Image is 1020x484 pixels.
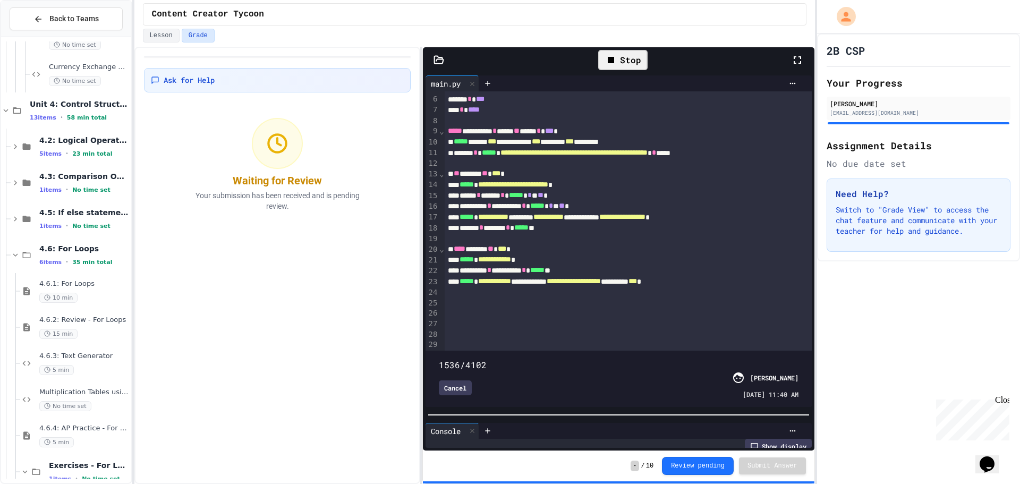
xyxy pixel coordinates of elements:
span: 58 min total [67,114,107,121]
div: 23 [426,277,439,287]
div: 11 [426,148,439,158]
span: No time set [72,186,110,193]
div: 17 [426,212,439,223]
span: / [641,462,645,470]
span: Submit Answer [747,462,797,470]
button: Back to Teams [10,7,123,30]
h2: Your Progress [827,75,1010,90]
div: No due date set [827,157,1010,170]
div: Waiting for Review [233,173,322,188]
div: 28 [426,329,439,340]
span: Fold line [439,169,444,178]
div: main.py [426,75,479,91]
span: Unit 4: Control Structures [30,99,129,109]
div: Console [426,423,479,439]
span: • [75,474,78,483]
span: 4.3: Comparison Operators [39,172,129,181]
div: 20 [426,244,439,255]
span: 23 min total [72,150,112,157]
div: 24 [426,287,439,298]
span: Fold line [439,127,444,135]
iframe: chat widget [975,441,1009,473]
div: main.py [426,78,466,89]
button: Lesson [143,29,180,43]
div: 21 [426,255,439,266]
div: 8 [426,116,439,126]
span: - [631,461,639,471]
div: 10 [426,137,439,148]
span: No time set [82,475,120,482]
div: 29 [426,339,439,350]
span: Multiplication Tables using loops [39,388,129,397]
div: [PERSON_NAME] [830,99,1007,108]
button: Submit Answer [739,457,806,474]
span: No time set [39,401,91,411]
span: 10 [646,462,653,470]
h1: 2B CSP [827,43,865,58]
span: 4.6.4: AP Practice - For Loops [39,424,129,433]
button: Review pending [662,457,734,475]
div: 1536/4102 [439,359,798,371]
span: No time set [49,40,101,50]
span: • [66,258,68,266]
div: 7 [426,105,439,115]
div: 15 [426,191,439,201]
span: 4.6.3: Text Generator [39,352,129,361]
span: Fold line [439,245,444,253]
div: 27 [426,319,439,329]
div: Show display [745,439,812,454]
div: Console [426,426,466,437]
span: 5 items [39,150,62,157]
span: 5 min [39,365,74,375]
div: Cancel [439,380,472,395]
iframe: chat widget [932,395,1009,440]
span: 15 min [39,329,78,339]
span: No time set [49,76,101,86]
span: No time set [72,223,110,230]
div: My Account [826,4,858,29]
div: 9 [426,126,439,137]
span: Back to Teams [49,13,99,24]
span: 35 min total [72,259,112,266]
span: [DATE] 11:40 AM [743,389,798,399]
span: • [66,222,68,230]
span: 4.6.2: Review - For Loops [39,316,129,325]
span: 4.5: If else statements [39,208,129,217]
h3: Need Help? [836,188,1001,200]
div: 25 [426,298,439,309]
div: Stop [598,50,648,70]
span: 10 min [39,293,78,303]
div: 30 [426,350,439,361]
p: Your submission has been received and is pending review. [182,190,373,211]
span: • [61,113,63,122]
span: 4.6.1: For Loops [39,279,129,288]
span: Currency Exchange Calculator [49,63,129,72]
span: Content Creator Tycoon [152,8,264,21]
div: 12 [426,158,439,169]
span: Ask for Help [164,75,215,86]
div: 19 [426,234,439,244]
span: 1 items [39,223,62,230]
div: Chat with us now!Close [4,4,73,67]
div: 16 [426,201,439,212]
span: • [66,185,68,194]
div: [PERSON_NAME] [750,373,798,383]
div: 18 [426,223,439,234]
div: 14 [426,180,439,190]
span: 13 items [30,114,56,121]
span: 4.2: Logical Operators [39,135,129,145]
div: 13 [426,169,439,180]
span: 5 min [39,437,74,447]
span: • [66,149,68,158]
p: Switch to "Grade View" to access the chat feature and communicate with your teacher for help and ... [836,205,1001,236]
button: Grade [182,29,215,43]
div: [EMAIL_ADDRESS][DOMAIN_NAME] [830,109,1007,117]
span: 1 items [49,475,71,482]
div: 26 [426,308,439,319]
span: 6 items [39,259,62,266]
span: 4.6: For Loops [39,244,129,253]
div: 6 [426,94,439,105]
span: 1 items [39,186,62,193]
div: 22 [426,266,439,276]
h2: Assignment Details [827,138,1010,153]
